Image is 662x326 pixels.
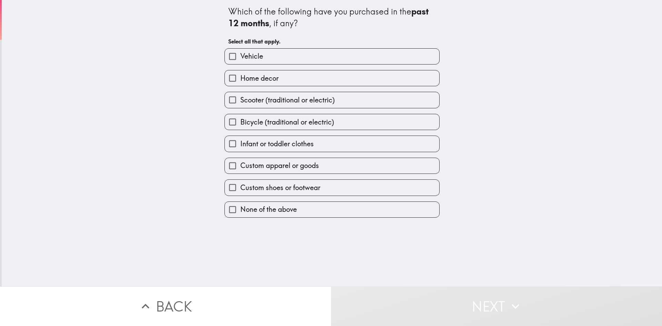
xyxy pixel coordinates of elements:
span: Custom apparel or goods [240,161,319,170]
button: None of the above [225,202,439,217]
span: Vehicle [240,51,263,61]
button: Infant or toddler clothes [225,136,439,151]
h6: Select all that apply. [228,38,436,45]
button: Vehicle [225,49,439,64]
span: None of the above [240,205,297,214]
button: Bicycle (traditional or electric) [225,114,439,130]
button: Home decor [225,70,439,86]
span: Bicycle (traditional or electric) [240,117,334,127]
div: Which of the following have you purchased in the , if any? [228,6,436,29]
button: Next [331,286,662,326]
button: Scooter (traditional or electric) [225,92,439,108]
span: Home decor [240,73,279,83]
span: Custom shoes or footwear [240,183,320,192]
span: Scooter (traditional or electric) [240,95,335,105]
button: Custom apparel or goods [225,158,439,174]
button: Custom shoes or footwear [225,180,439,195]
span: Infant or toddler clothes [240,139,314,149]
b: past 12 months [228,6,431,28]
